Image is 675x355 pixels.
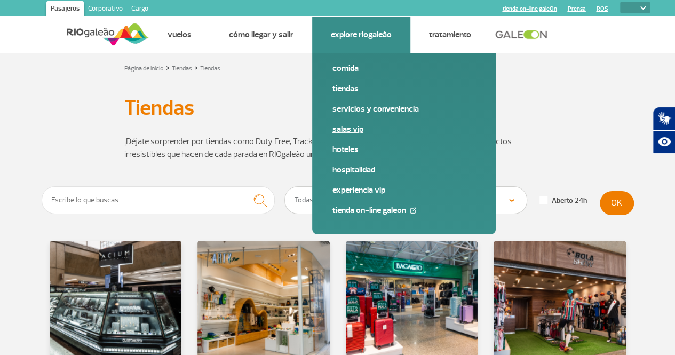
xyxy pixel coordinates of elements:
[429,29,471,40] a: Tratamiento
[410,207,416,214] img: External Link Icon
[502,5,557,12] a: tienda on-line galeOn
[332,123,475,135] a: Salas VIP
[124,135,551,161] p: ¡Déjate sorprender por tiendas como Duty Free, Track & Field, Granado y muchas otras, que ofrecen...
[84,1,127,18] a: Corporativo
[653,107,675,130] button: Abrir tradutor de língua de sinais.
[539,196,587,206] label: Aberto 24h
[332,83,475,94] a: Tiendas
[200,65,220,73] a: Tiendas
[596,5,608,12] a: RQS
[194,61,198,74] a: >
[332,144,475,155] a: Hoteles
[172,65,192,73] a: Tiendas
[42,186,275,214] input: Escribe lo que buscas
[567,5,585,12] a: Prensa
[332,204,475,216] a: tienda on-line galeOn
[46,1,84,18] a: Pasajeros
[600,191,634,215] button: OK
[653,107,675,154] div: Plugin de acessibilidade da Hand Talk.
[124,99,551,117] h1: Tiendas
[653,130,675,154] button: Abrir recursos assistivos.
[229,29,293,40] a: Cómo llegar y salir
[332,103,475,115] a: Servicios y Conveniencia
[166,61,170,74] a: >
[332,164,475,176] a: Hospitalidad
[331,29,392,40] a: Explore RIOgaleão
[332,62,475,74] a: Comida
[124,65,164,73] a: Página de inicio
[332,184,475,196] a: Experiencia VIP
[168,29,192,40] a: Vuelos
[127,1,153,18] a: Cargo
